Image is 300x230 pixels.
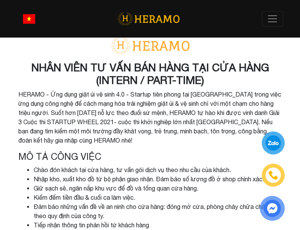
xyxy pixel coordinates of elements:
li: Giữ sạch sẽ, ngăn nắp khu vực để đồ và tổng quan cửa hàng. [34,184,282,193]
a: phone-icon [263,165,284,186]
li: Chào đón khách tại cửa hàng, tư vấn gói dịch vụ theo nhu cầu của khách. [34,165,282,174]
img: logo-with-text.png [108,36,192,55]
img: phone-icon [269,171,277,179]
li: Nhập kho, xuất kho đồ từ bộ phận giao nhận. Đảm bảo số lượng đồ ở shop chính xác. [34,174,282,184]
h4: Mô tả công việc [18,151,282,162]
p: HERAMO - Ứng dụng giặt ủi vệ sinh 4.0 - Startup tiên phong tại [GEOGRAPHIC_DATA] trong việc ứng d... [18,90,282,145]
h3: NHÂN VIÊN TƯ VẤN BÁN HÀNG TẠI CỬA HÀNG (INTERN / PART-TIME) [18,61,282,87]
img: logo [117,11,180,27]
li: Đảm bảo những vấn đề về an ninh cho cửa hàng: đóng mở cửa, phòng cháy chữa cháy,... theo quy định... [34,202,282,220]
li: Kiểm đếm tiền đầu & cuối ca làm việc. [34,193,282,202]
li: Tiếp nhận thông tin phản hồi từ khách hàng [34,220,282,230]
img: vn-flag.png [23,14,35,24]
